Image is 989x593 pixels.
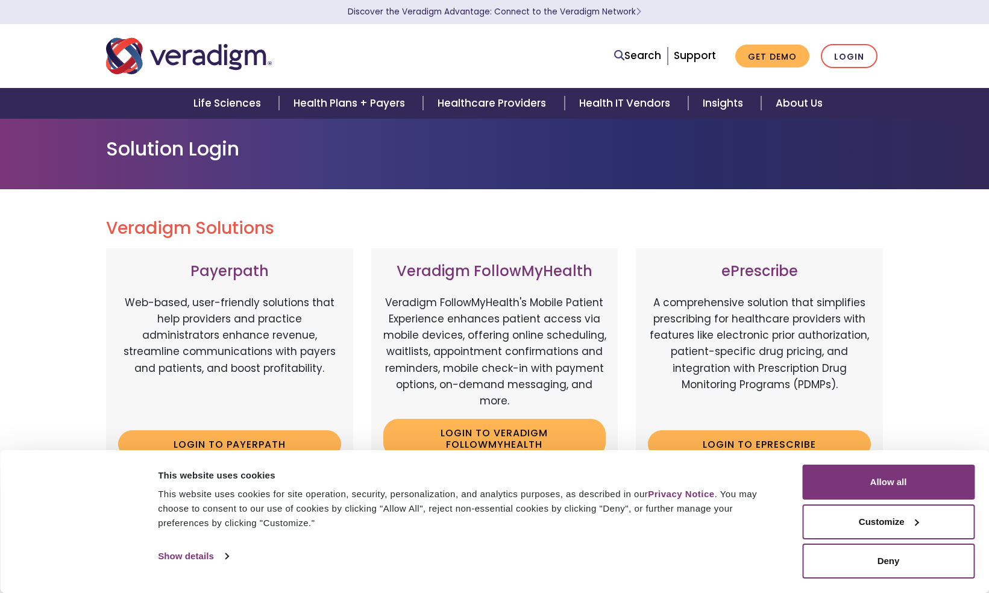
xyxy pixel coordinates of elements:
[106,137,884,160] h1: Solution Login
[614,48,661,64] a: Search
[674,48,716,63] a: Support
[648,263,871,280] h3: ePrescribe
[158,468,775,483] div: This website uses cookies
[688,88,761,119] a: Insights
[648,489,714,499] a: Privacy Notice
[279,88,423,119] a: Health Plans + Payers
[348,6,641,17] a: Discover the Veradigm Advantage: Connect to the Veradigm NetworkLearn More
[648,430,871,458] a: Login to ePrescribe
[158,487,775,530] div: This website uses cookies for site operation, security, personalization, and analytics purposes, ...
[761,88,837,119] a: About Us
[802,544,975,579] button: Deny
[636,6,641,17] span: Learn More
[179,88,279,119] a: Life Sciences
[118,295,341,421] p: Web-based, user-friendly solutions that help providers and practice administrators enhance revenu...
[158,547,228,565] a: Show details
[648,295,871,421] p: A comprehensive solution that simplifies prescribing for healthcare providers with features like ...
[735,45,809,68] a: Get Demo
[106,218,884,239] h2: Veradigm Solutions
[383,419,606,458] a: Login to Veradigm FollowMyHealth
[802,504,975,539] button: Customize
[383,295,606,409] p: Veradigm FollowMyHealth's Mobile Patient Experience enhances patient access via mobile devices, o...
[118,430,341,458] a: Login to Payerpath
[423,88,564,119] a: Healthcare Providers
[118,263,341,280] h3: Payerpath
[383,263,606,280] h3: Veradigm FollowMyHealth
[565,88,688,119] a: Health IT Vendors
[821,44,878,69] a: Login
[802,465,975,500] button: Allow all
[106,36,272,76] img: Veradigm logo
